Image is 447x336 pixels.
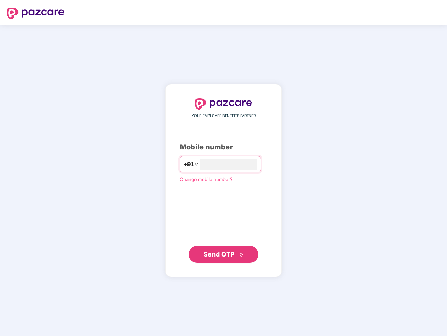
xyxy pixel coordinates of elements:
[204,251,235,258] span: Send OTP
[180,142,267,153] div: Mobile number
[184,160,194,169] span: +91
[192,113,256,119] span: YOUR EMPLOYEE BENEFITS PARTNER
[180,176,233,182] a: Change mobile number?
[195,98,252,110] img: logo
[189,246,258,263] button: Send OTPdouble-right
[239,253,244,257] span: double-right
[194,162,198,166] span: down
[7,8,64,19] img: logo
